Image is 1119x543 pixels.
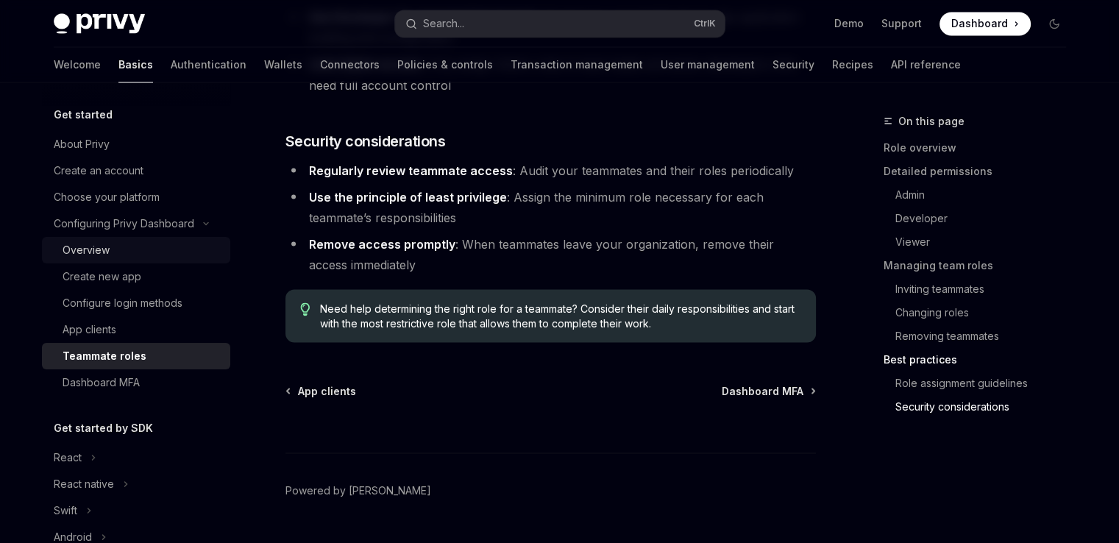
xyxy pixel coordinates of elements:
a: Wallets [264,47,302,82]
a: Admin [895,182,1078,206]
div: Create new app [63,268,141,285]
a: Dashboard MFA [722,383,814,398]
div: React [54,449,82,466]
a: Powered by [PERSON_NAME] [285,483,431,497]
strong: Remove access promptly [309,236,455,251]
strong: Use the principle of least privilege [309,189,507,204]
a: Changing roles [895,300,1078,324]
button: Search...CtrlK [395,10,725,37]
a: Basics [118,47,153,82]
strong: Regularly review teammate access [309,163,513,177]
div: Create an account [54,162,143,180]
span: Dashboard MFA [722,383,803,398]
a: Viewer [895,230,1078,253]
a: Overview [42,237,230,263]
a: Role assignment guidelines [895,371,1078,394]
a: Create new app [42,263,230,290]
a: Role overview [884,135,1078,159]
a: Support [881,16,922,31]
a: Configure login methods [42,290,230,316]
a: Policies & controls [397,47,493,82]
div: Dashboard MFA [63,374,140,391]
div: Teammate roles [63,347,146,365]
a: Inviting teammates [895,277,1078,300]
div: Configuring Privy Dashboard [54,215,194,233]
div: Configure login methods [63,294,182,312]
div: About Privy [54,135,110,153]
a: Security [772,47,814,82]
a: Demo [834,16,864,31]
a: Dashboard MFA [42,369,230,396]
button: Toggle dark mode [1042,12,1066,35]
a: App clients [287,383,356,398]
span: Ctrl K [694,18,716,29]
span: Need help determining the right role for a teammate? Consider their daily responsibilities and st... [320,301,800,330]
a: Developer [895,206,1078,230]
span: Dashboard [951,16,1008,31]
img: dark logo [54,13,145,34]
a: Managing team roles [884,253,1078,277]
div: Overview [63,241,110,259]
a: Dashboard [939,12,1031,35]
span: Security considerations [285,130,446,151]
li: : Audit your teammates and their roles periodically [285,160,816,180]
a: Security considerations [895,394,1078,418]
a: Transaction management [511,47,643,82]
li: : When teammates leave your organization, remove their access immediately [285,233,816,274]
a: Recipes [832,47,873,82]
div: App clients [63,321,116,338]
a: Create an account [42,157,230,184]
svg: Tip [300,302,310,316]
a: Connectors [320,47,380,82]
a: Choose your platform [42,184,230,210]
div: Choose your platform [54,188,160,206]
a: Best practices [884,347,1078,371]
h5: Get started by SDK [54,419,153,437]
a: Welcome [54,47,101,82]
div: Swift [54,502,77,519]
a: API reference [891,47,961,82]
a: Teammate roles [42,343,230,369]
a: App clients [42,316,230,343]
h5: Get started [54,106,113,124]
span: App clients [298,383,356,398]
div: Search... [423,15,464,32]
li: : Assign the minimum role necessary for each teammate’s responsibilities [285,186,816,227]
a: Detailed permissions [884,159,1078,182]
a: About Privy [42,131,230,157]
a: User management [661,47,755,82]
a: Removing teammates [895,324,1078,347]
a: Authentication [171,47,246,82]
span: On this page [898,112,965,129]
div: React native [54,475,114,493]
